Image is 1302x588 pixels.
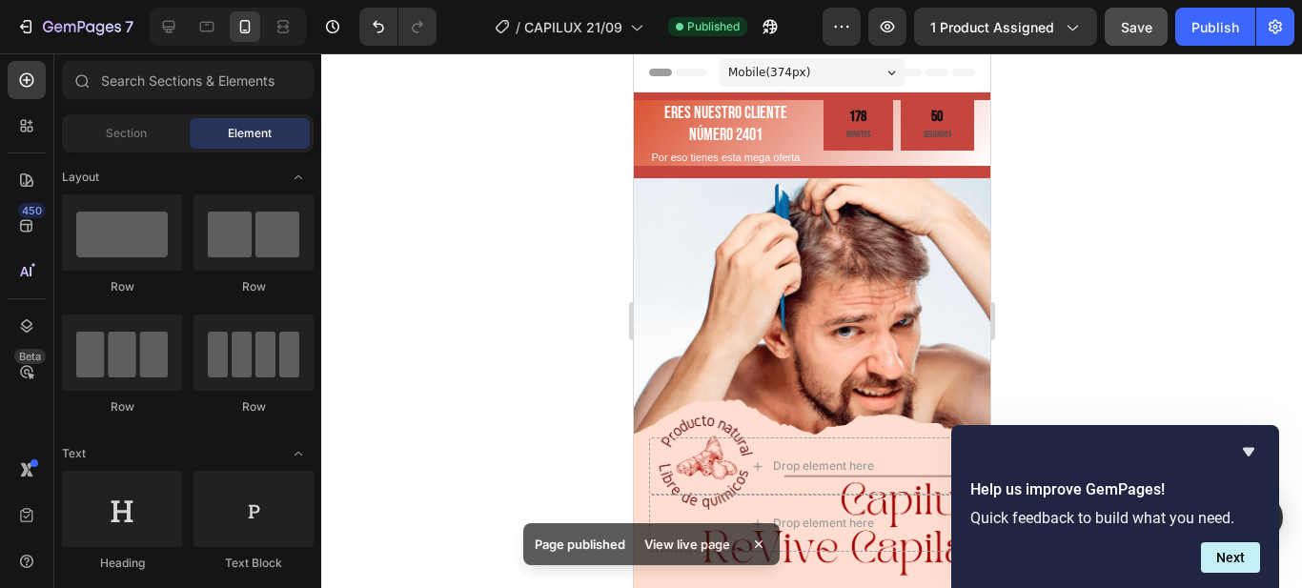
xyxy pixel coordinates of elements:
[516,17,520,37] span: /
[970,509,1260,527] p: Quick feedback to build what you need.
[1237,440,1260,463] button: Hide survey
[228,125,272,142] span: Element
[359,8,437,46] div: Undo/Redo
[634,53,990,588] iframe: Design area
[1121,19,1152,35] span: Save
[106,125,147,142] span: Section
[1105,8,1168,46] button: Save
[687,18,740,35] span: Published
[970,440,1260,573] div: Help us improve GemPages!
[193,555,314,572] div: Text Block
[62,555,182,572] div: Heading
[970,478,1260,501] h2: Help us improve GemPages!
[14,349,46,364] div: Beta
[8,8,142,46] button: 7
[1191,17,1239,37] div: Publish
[633,531,742,558] div: View live page
[62,169,99,186] span: Layout
[524,17,622,37] span: CAPILUX 21/09
[125,15,133,38] p: 7
[62,61,314,99] input: Search Sections & Elements
[62,398,182,416] div: Row
[193,398,314,416] div: Row
[283,162,314,193] span: Toggle open
[914,8,1097,46] button: 1 product assigned
[930,17,1054,37] span: 1 product assigned
[193,278,314,295] div: Row
[1175,8,1255,46] button: Publish
[18,203,46,218] div: 450
[62,445,86,462] span: Text
[283,438,314,469] span: Toggle open
[1201,542,1260,573] button: Next question
[62,278,182,295] div: Row
[535,535,625,554] p: Page published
